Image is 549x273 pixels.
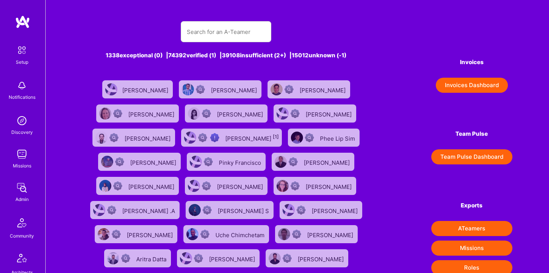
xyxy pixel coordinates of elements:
a: Invoices Dashboard [431,78,512,93]
img: Not Scrubbed [121,254,130,263]
img: Not Scrubbed [115,157,124,166]
img: logo [15,15,30,29]
img: User Avatar [277,107,289,120]
img: Not Scrubbed [284,85,294,94]
img: Not Scrubbed [204,157,213,166]
img: User Avatar [99,107,111,120]
img: admin teamwork [14,180,29,195]
input: Search for an A-Teamer [187,22,265,41]
img: Not Scrubbed [194,254,203,263]
a: User AvatarNot Scrubbed[PERSON_NAME] [265,77,353,101]
img: Not Scrubbed [200,230,209,239]
div: [PERSON_NAME] [217,109,265,118]
div: Missions [13,162,31,170]
h4: Team Pulse [431,130,512,137]
img: Not Scrubbed [112,230,121,239]
sup: [1] [273,134,279,140]
img: User Avatar [189,204,201,216]
a: User AvatarNot Scrubbed[PERSON_NAME] S [183,198,277,222]
img: User Avatar [190,156,202,168]
div: [PERSON_NAME] [300,84,347,94]
img: User Avatar [277,180,289,192]
img: Not Scrubbed [203,206,212,215]
img: User Avatar [184,132,196,144]
img: Not Scrubbed [196,85,205,94]
button: Missions [431,241,512,256]
img: Not Scrubbed [291,181,300,190]
img: Not Scrubbed [297,206,306,215]
img: User Avatar [186,228,198,240]
img: User Avatar [275,156,287,168]
div: [PERSON_NAME] [125,133,172,143]
a: User AvatarNot Scrubbed[PERSON_NAME] [277,198,365,222]
a: User AvatarNot Scrubbed[PERSON_NAME] [182,174,271,198]
img: setup [14,42,30,58]
a: User AvatarNot Scrubbed[PERSON_NAME] [89,126,178,150]
div: [PERSON_NAME] S [218,205,271,215]
div: Phee Lip Sim [320,133,357,143]
img: High Potential User [210,133,219,142]
a: User AvatarNot ScrubbedPhee Lip Sim [285,126,363,150]
a: User AvatarNot Scrubbed[PERSON_NAME] [182,101,271,126]
img: discovery [14,113,29,128]
a: User AvatarNot ScrubbedPinky Francisco [184,150,269,174]
a: User AvatarNot fully vettedHigh Potential User[PERSON_NAME][1] [178,126,285,150]
a: User AvatarNot Scrubbed[PERSON_NAME] [176,77,265,101]
img: Architects [13,250,31,268]
img: User Avatar [278,228,290,240]
img: Not Scrubbed [202,181,211,190]
div: [PERSON_NAME] [307,229,355,239]
a: User AvatarNot Scrubbed[PERSON_NAME] [271,174,359,198]
img: User Avatar [188,180,200,192]
a: User AvatarNot Scrubbed[PERSON_NAME] .A [87,198,183,222]
div: [PERSON_NAME] [306,109,353,118]
img: User Avatar [107,252,119,264]
img: User Avatar [95,132,108,144]
img: Not Scrubbed [283,254,292,263]
button: ATeamers [431,221,512,236]
a: User AvatarNot Scrubbed[PERSON_NAME] [93,174,182,198]
div: [PERSON_NAME] [130,157,178,167]
img: User Avatar [182,83,194,95]
img: User Avatar [283,204,295,216]
img: User Avatar [269,252,281,264]
img: Not Scrubbed [109,133,118,142]
img: User Avatar [271,83,283,95]
a: User AvatarNot Scrubbed[PERSON_NAME] [93,101,182,126]
button: Team Pulse Dashboard [431,149,512,164]
div: [PERSON_NAME] [312,205,359,215]
a: User AvatarNot ScrubbedUche Chimchetam [180,222,272,246]
div: Community [10,232,34,240]
div: [PERSON_NAME] [127,229,174,239]
div: Admin [15,195,29,203]
img: User Avatar [291,132,303,144]
img: User Avatar [105,83,117,95]
img: User Avatar [180,252,192,264]
img: Not Scrubbed [202,109,211,118]
div: [PERSON_NAME] .A [122,205,177,215]
img: Not Scrubbed [289,157,298,166]
a: User AvatarNot Scrubbed[PERSON_NAME] [271,101,359,126]
a: User Avatar[PERSON_NAME] [99,77,176,101]
img: Not Scrubbed [107,206,116,215]
div: [PERSON_NAME] [217,181,265,191]
img: User Avatar [93,204,105,216]
img: Not Scrubbed [113,109,122,118]
a: User AvatarNot Scrubbed[PERSON_NAME] [263,246,351,270]
img: User Avatar [98,228,110,240]
div: Pinky Francisco [219,157,263,167]
a: User AvatarNot Scrubbed[PERSON_NAME] [92,222,180,246]
div: Setup [16,58,28,66]
a: User AvatarNot ScrubbedAritra Datta [101,246,174,270]
div: Discovery [11,128,33,136]
img: Not Scrubbed [305,133,314,142]
img: User Avatar [101,156,113,168]
div: 1338 exceptional (0) | 74392 verified (1) | 39108 insufficient (2+) | 15012 unknown (-1) [82,51,370,59]
div: [PERSON_NAME] [128,109,176,118]
div: [PERSON_NAME] [211,84,258,94]
div: [PERSON_NAME] [128,181,176,191]
div: [PERSON_NAME] [298,253,345,263]
button: Invoices Dashboard [436,78,508,93]
img: Not fully vetted [198,133,207,142]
